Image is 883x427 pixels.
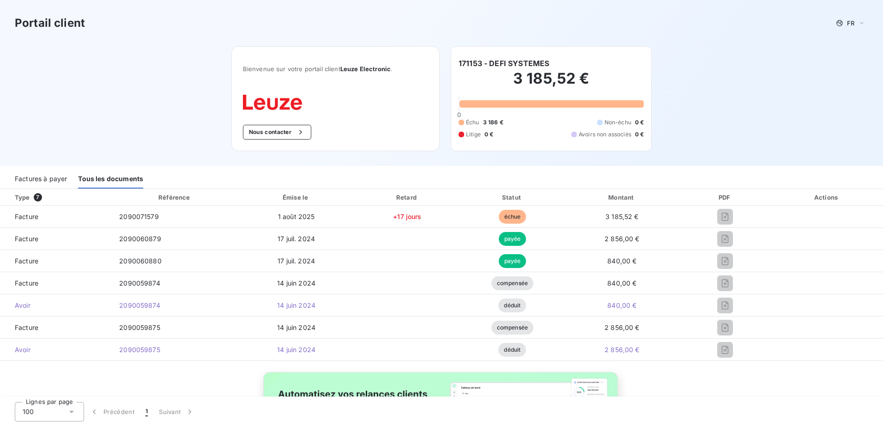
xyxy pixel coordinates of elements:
[119,279,160,287] span: 2090059874
[119,213,159,220] span: 2090071579
[466,130,481,139] span: Litige
[15,15,85,31] h3: Portail client
[277,346,315,354] span: 14 juin 2024
[15,169,67,189] div: Factures à payer
[484,130,493,139] span: 0 €
[498,299,526,312] span: déduit
[278,235,315,243] span: 17 juil. 2024
[773,193,881,202] div: Actions
[7,279,104,288] span: Facture
[340,65,391,73] span: Leuze Electronic
[278,257,315,265] span: 17 juil. 2024
[579,130,631,139] span: Avoirs non associés
[158,194,190,201] div: Référence
[34,193,42,201] span: 7
[635,118,644,127] span: 0 €
[7,301,104,310] span: Avoir
[605,118,631,127] span: Non-échu
[356,193,459,202] div: Retard
[7,256,104,266] span: Facture
[240,193,352,202] div: Émise le
[277,301,315,309] span: 14 juin 2024
[119,346,160,354] span: 2090059875
[459,58,549,69] h6: 171153 - DEFI SYSTEMES
[459,69,644,97] h2: 3 185,52 €
[457,111,461,118] span: 0
[119,257,162,265] span: 2090060880
[498,343,526,357] span: déduit
[119,235,161,243] span: 2090060879
[153,402,200,421] button: Suivant
[607,301,636,309] span: 840,00 €
[9,193,110,202] div: Type
[243,95,302,110] img: Company logo
[84,402,140,421] button: Précédent
[491,321,533,335] span: compensée
[278,213,315,220] span: 1 août 2025
[682,193,769,202] div: PDF
[605,346,640,354] span: 2 856,00 €
[607,279,636,287] span: 840,00 €
[140,402,153,421] button: 1
[491,276,533,290] span: compensée
[277,279,315,287] span: 14 juin 2024
[393,213,421,220] span: +17 jours
[7,323,104,332] span: Facture
[243,125,311,140] button: Nous contacter
[7,234,104,244] span: Facture
[119,301,160,309] span: 2090059874
[277,323,315,331] span: 14 juin 2024
[847,19,854,27] span: FR
[483,118,503,127] span: 3 186 €
[462,193,562,202] div: Statut
[78,169,143,189] div: Tous les documents
[243,65,428,73] span: Bienvenue sur votre portail client .
[7,212,104,221] span: Facture
[499,254,526,268] span: payée
[605,213,639,220] span: 3 185,52 €
[607,257,636,265] span: 840,00 €
[499,232,526,246] span: payée
[499,210,526,224] span: échue
[145,407,148,416] span: 1
[566,193,678,202] div: Montant
[119,323,160,331] span: 2090059875
[605,323,640,331] span: 2 856,00 €
[635,130,644,139] span: 0 €
[23,407,34,416] span: 100
[605,235,640,243] span: 2 856,00 €
[466,118,479,127] span: Échu
[7,345,104,354] span: Avoir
